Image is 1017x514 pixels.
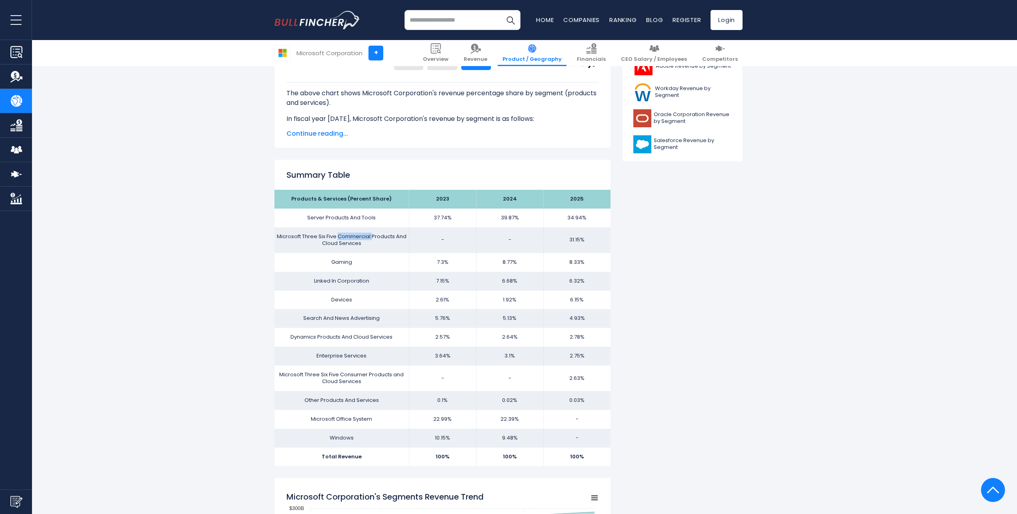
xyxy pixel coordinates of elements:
td: 8.33% [543,253,611,272]
text: $300B [289,505,304,511]
a: Financials [572,40,611,66]
p: In fiscal year [DATE], Microsoft Corporation's revenue by segment is as follows: [286,114,599,124]
a: Adobe Revenue by Segment [629,55,737,77]
th: 2024 [476,190,543,209]
span: Continue reading... [286,129,599,139]
span: CEO Salary / Employees [621,56,687,63]
a: Product / Geography [498,40,567,66]
td: 0.1% [409,391,476,410]
td: 100% [543,448,611,466]
td: 4.93% [543,309,611,328]
img: ADBE logo [633,57,653,75]
img: WDAY logo [633,83,653,101]
th: Products & Services (Percent Share) [274,190,409,209]
td: - [543,410,611,429]
th: 2025 [543,190,611,209]
img: ORCL logo [633,109,651,127]
td: 10.15% [409,429,476,448]
a: Go to homepage [274,11,360,29]
td: - [409,227,476,253]
td: 2.57% [409,328,476,347]
span: Product / Geography [502,56,562,63]
td: 0.02% [476,391,543,410]
span: Oracle Corporation Revenue by Segment [654,111,732,125]
td: 39.87% [476,209,543,227]
a: Overview [418,40,453,66]
h2: Summary Table [286,169,599,181]
td: Linked In Corporation [274,272,409,291]
td: 2.61% [409,291,476,309]
span: Workday Revenue by Segment [655,85,732,99]
td: Devices [274,291,409,309]
td: 2.78% [543,328,611,347]
td: 22.39% [476,410,543,429]
a: Ranking [609,16,637,24]
img: CRM logo [633,135,651,153]
td: 7.3% [409,253,476,272]
td: 3.64% [409,347,476,365]
button: Search [500,10,521,30]
td: 9.48% [476,429,543,448]
td: 34.94% [543,209,611,227]
td: 8.77% [476,253,543,272]
a: Blog [646,16,663,24]
td: 31.15% [543,227,611,253]
a: Companies [563,16,600,24]
td: Microsoft Office System [274,410,409,429]
td: 1.92% [476,291,543,309]
td: 2.64% [476,328,543,347]
td: - [543,429,611,448]
td: 37.74% [409,209,476,227]
a: + [368,46,383,60]
td: Gaming [274,253,409,272]
td: - [476,365,543,391]
a: Home [536,16,554,24]
td: 6.68% [476,272,543,291]
td: 5.76% [409,309,476,328]
a: Login [711,10,743,30]
img: bullfincher logo [274,11,360,29]
a: Revenue [459,40,492,66]
td: 22.99% [409,410,476,429]
td: 6.32% [543,272,611,291]
span: Adobe Revenue by Segment [656,63,731,70]
td: 2.75% [543,347,611,365]
td: Dynamics Products And Cloud Services [274,328,409,347]
td: 7.15% [409,272,476,291]
td: 100% [476,448,543,466]
td: 100% [409,448,476,466]
th: 2023 [409,190,476,209]
div: Microsoft Corporation [296,48,362,58]
td: Enterprise Services [274,347,409,365]
a: Oracle Corporation Revenue by Segment [629,107,737,129]
span: Salesforce Revenue by Segment [654,137,732,151]
span: Revenue [464,56,487,63]
td: Other Products And Services [274,391,409,410]
a: Register [673,16,701,24]
td: Total Revenue [274,448,409,466]
a: Salesforce Revenue by Segment [629,133,737,155]
span: Competitors [702,56,738,63]
img: MSFT logo [275,45,290,60]
td: 0.03% [543,391,611,410]
a: Workday Revenue by Segment [629,81,737,103]
span: Financials [577,56,606,63]
div: The for Microsoft Corporation is the Server Products And Tools, which represents 34.94% of its to... [286,82,599,332]
td: 2.63% [543,365,611,391]
td: Microsoft Three Six Five Commercial Products And Cloud Services [274,227,409,253]
td: - [409,365,476,391]
td: 5.13% [476,309,543,328]
td: Windows [274,429,409,448]
td: Server Products And Tools [274,209,409,227]
td: 6.15% [543,291,611,309]
p: The above chart shows Microsoft Corporation's revenue percentage share by segment (products and s... [286,88,599,108]
a: CEO Salary / Employees [616,40,692,66]
td: Microsoft Three Six Five Consumer Products and Cloud Services [274,365,409,391]
tspan: Microsoft Corporation's Segments Revenue Trend [286,491,484,502]
span: Overview [423,56,448,63]
td: 3.1% [476,347,543,365]
td: - [476,227,543,253]
a: Competitors [697,40,743,66]
td: Search And News Advertising [274,309,409,328]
